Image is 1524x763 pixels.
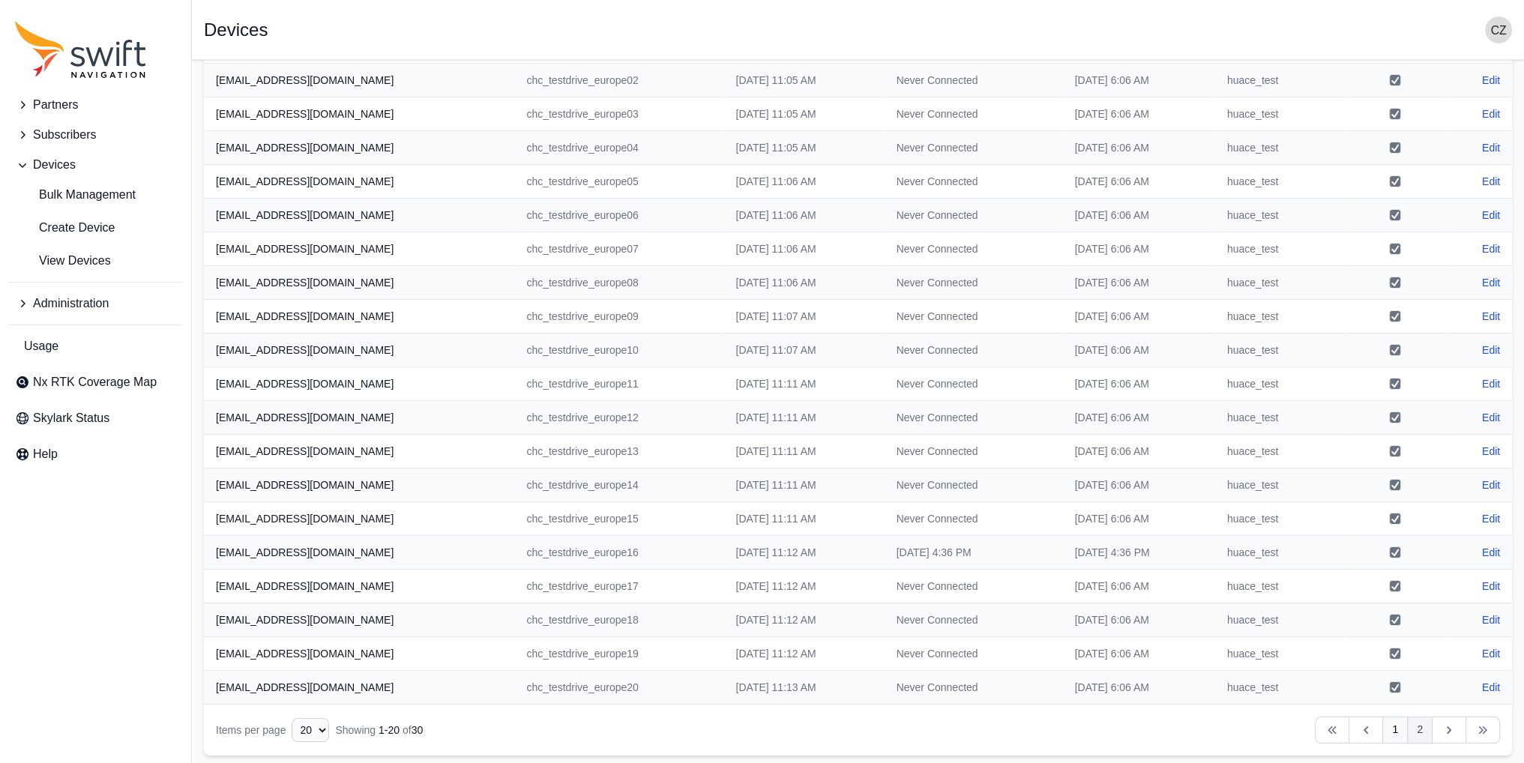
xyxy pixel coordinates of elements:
td: Never Connected [885,468,1063,502]
td: [DATE] 6:06 AM [1063,570,1215,603]
a: Edit [1482,241,1500,256]
td: Never Connected [885,300,1063,334]
td: [DATE] 11:12 AM [723,637,884,671]
td: [DATE] 11:12 AM [723,603,884,637]
span: Items per page [216,724,286,736]
a: 2 [1407,717,1433,744]
nav: Table navigation [204,705,1512,756]
span: Create Device [15,219,115,237]
a: Edit [1482,511,1500,526]
span: View Devices [15,252,111,270]
span: Administration [33,295,109,313]
a: Help [9,439,182,469]
th: [EMAIL_ADDRESS][DOMAIN_NAME] [204,435,514,468]
td: [DATE] 6:06 AM [1063,165,1215,199]
select: Display Limit [292,718,329,742]
a: Usage [9,331,182,361]
td: chc_testdrive_europe15 [514,502,723,536]
td: [DATE] 11:06 AM [723,165,884,199]
th: [EMAIL_ADDRESS][DOMAIN_NAME] [204,536,514,570]
span: Usage [24,337,58,355]
th: [EMAIL_ADDRESS][DOMAIN_NAME] [204,502,514,536]
td: Never Connected [885,334,1063,367]
td: [DATE] 11:06 AM [723,232,884,266]
td: chc_testdrive_europe12 [514,401,723,435]
td: [DATE] 6:06 AM [1063,64,1215,97]
button: Administration [9,289,182,319]
td: chc_testdrive_europe14 [514,468,723,502]
td: chc_testdrive_europe11 [514,367,723,401]
a: Edit [1482,579,1500,594]
a: Edit [1482,646,1500,661]
td: chc_testdrive_europe19 [514,637,723,671]
td: [DATE] 6:06 AM [1063,334,1215,367]
th: [EMAIL_ADDRESS][DOMAIN_NAME] [204,199,514,232]
span: Subscribers [33,126,96,144]
td: chc_testdrive_europe09 [514,300,723,334]
td: huace_test [1215,671,1343,705]
a: Skylark Status [9,403,182,433]
td: Never Connected [885,435,1063,468]
a: Edit [1482,73,1500,88]
span: Help [33,445,58,463]
td: [DATE] 6:06 AM [1063,671,1215,705]
td: huace_test [1215,570,1343,603]
td: [DATE] 6:06 AM [1063,300,1215,334]
a: Create Device [9,213,182,243]
span: Nx RTK Coverage Map [33,373,157,391]
td: [DATE] 4:36 PM [1063,536,1215,570]
td: huace_test [1215,165,1343,199]
td: Never Connected [885,266,1063,300]
a: Edit [1482,410,1500,425]
th: [EMAIL_ADDRESS][DOMAIN_NAME] [204,637,514,671]
a: Edit [1482,140,1500,155]
a: Edit [1482,208,1500,223]
a: View Devices [9,246,182,276]
td: huace_test [1215,334,1343,367]
a: Edit [1482,174,1500,189]
td: [DATE] 11:12 AM [723,570,884,603]
td: chc_testdrive_europe05 [514,165,723,199]
td: huace_test [1215,300,1343,334]
a: Nx RTK Coverage Map [9,367,182,397]
th: [EMAIL_ADDRESS][DOMAIN_NAME] [204,131,514,165]
td: chc_testdrive_europe10 [514,334,723,367]
td: huace_test [1215,637,1343,671]
a: Edit [1482,376,1500,391]
div: Showing of [335,723,423,738]
th: [EMAIL_ADDRESS][DOMAIN_NAME] [204,570,514,603]
td: [DATE] 11:11 AM [723,435,884,468]
td: [DATE] 11:06 AM [723,266,884,300]
td: Never Connected [885,199,1063,232]
td: Never Connected [885,502,1063,536]
th: [EMAIL_ADDRESS][DOMAIN_NAME] [204,300,514,334]
span: Devices [33,156,76,174]
td: chc_testdrive_europe07 [514,232,723,266]
span: Bulk Management [15,186,136,204]
td: Never Connected [885,165,1063,199]
a: 1 [1382,717,1408,744]
td: [DATE] 11:12 AM [723,536,884,570]
td: huace_test [1215,468,1343,502]
button: Devices [9,150,182,180]
td: [DATE] 6:06 AM [1063,266,1215,300]
img: user photo [1485,16,1512,43]
td: Never Connected [885,97,1063,131]
a: Edit [1482,444,1500,459]
th: [EMAIL_ADDRESS][DOMAIN_NAME] [204,334,514,367]
a: Edit [1482,275,1500,290]
td: Never Connected [885,64,1063,97]
td: huace_test [1215,131,1343,165]
td: [DATE] 6:06 AM [1063,199,1215,232]
td: huace_test [1215,502,1343,536]
a: Edit [1482,612,1500,627]
td: chc_testdrive_europe18 [514,603,723,637]
td: chc_testdrive_europe20 [514,671,723,705]
a: Edit [1482,343,1500,358]
td: [DATE] 4:36 PM [885,536,1063,570]
td: huace_test [1215,401,1343,435]
span: 30 [412,724,424,736]
td: [DATE] 6:06 AM [1063,603,1215,637]
td: huace_test [1215,232,1343,266]
td: [DATE] 11:07 AM [723,334,884,367]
